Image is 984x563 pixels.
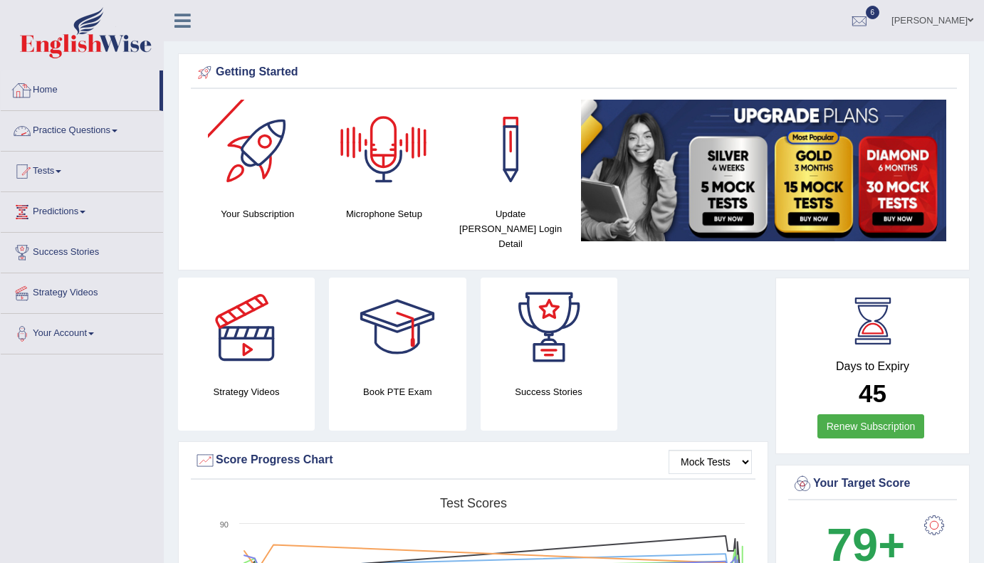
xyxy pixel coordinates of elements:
a: Practice Questions [1,111,163,147]
div: Score Progress Chart [194,450,752,471]
a: Tests [1,152,163,187]
a: Success Stories [1,233,163,268]
span: 6 [866,6,880,19]
a: Predictions [1,192,163,228]
a: Your Account [1,314,163,349]
text: 90 [220,520,229,529]
h4: Book PTE Exam [329,384,466,399]
h4: Update [PERSON_NAME] Login Detail [454,206,567,251]
tspan: Test scores [440,496,507,510]
h4: Success Stories [481,384,617,399]
a: Home [1,70,159,106]
h4: Strategy Videos [178,384,315,399]
h4: Microphone Setup [328,206,441,221]
div: Your Target Score [792,473,953,495]
div: Getting Started [194,62,953,83]
a: Renew Subscription [817,414,925,438]
b: 45 [859,379,886,407]
img: small5.jpg [581,100,946,241]
h4: Your Subscription [201,206,314,221]
h4: Days to Expiry [792,360,953,373]
a: Strategy Videos [1,273,163,309]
